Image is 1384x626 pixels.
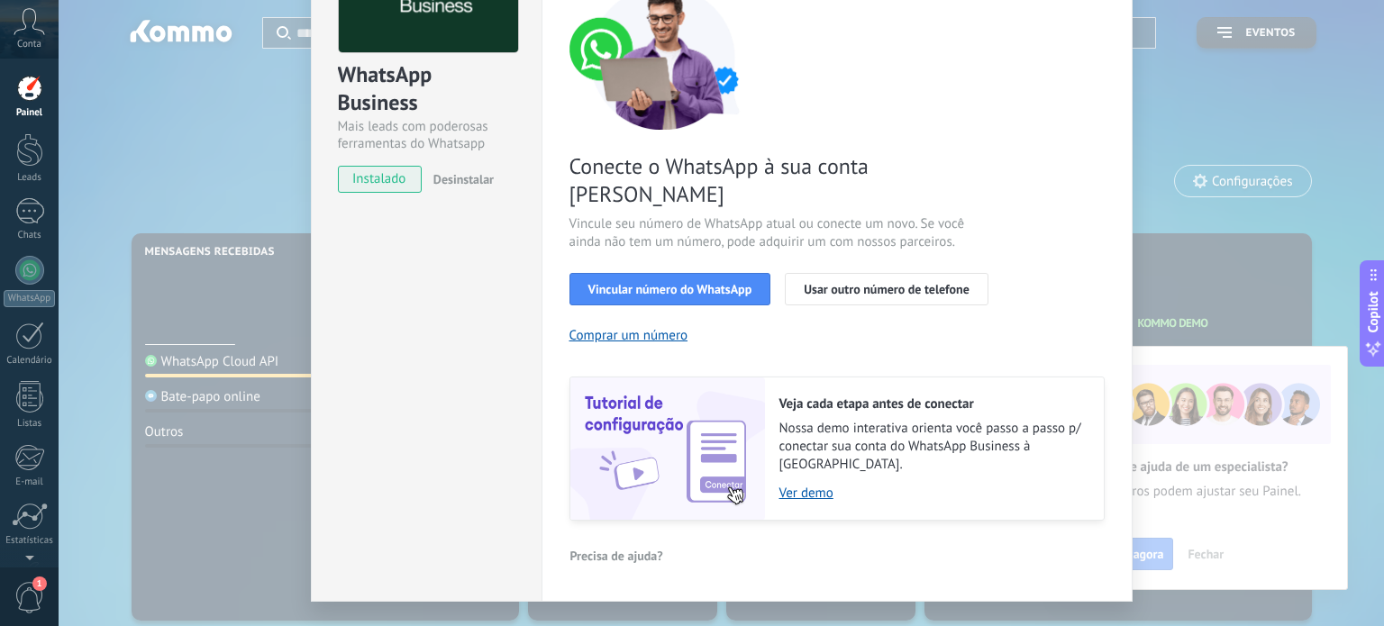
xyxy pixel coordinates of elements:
[4,172,56,184] div: Leads
[779,395,1086,413] h2: Veja cada etapa antes de conectar
[779,485,1086,502] a: Ver demo
[4,476,56,488] div: E-mail
[785,273,988,305] button: Usar outro número de telefone
[338,118,515,152] div: Mais leads com poderosas ferramentas do Whatsapp
[779,420,1086,474] span: Nossa demo interativa orienta você passo a passo p/ conectar sua conta do WhatsApp Business à [GE...
[433,171,494,187] span: Desinstalar
[339,166,421,193] span: instalado
[4,230,56,241] div: Chats
[569,215,998,251] span: Vincule seu número de WhatsApp atual ou conecte um novo. Se você ainda não tem um número, pode ad...
[1364,291,1382,332] span: Copilot
[17,39,41,50] span: Conta
[4,418,56,430] div: Listas
[338,60,515,118] div: WhatsApp Business
[569,152,998,208] span: Conecte o WhatsApp à sua conta [PERSON_NAME]
[569,273,771,305] button: Vincular número do WhatsApp
[4,355,56,367] div: Calendário
[4,535,56,547] div: Estatísticas
[804,283,970,295] span: Usar outro número de telefone
[32,576,47,591] span: 1
[426,166,494,193] button: Desinstalar
[4,290,55,307] div: WhatsApp
[569,327,688,344] button: Comprar um número
[570,549,663,562] span: Precisa de ajuda?
[4,107,56,119] div: Painel
[588,283,752,295] span: Vincular número do WhatsApp
[569,542,664,569] button: Precisa de ajuda?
